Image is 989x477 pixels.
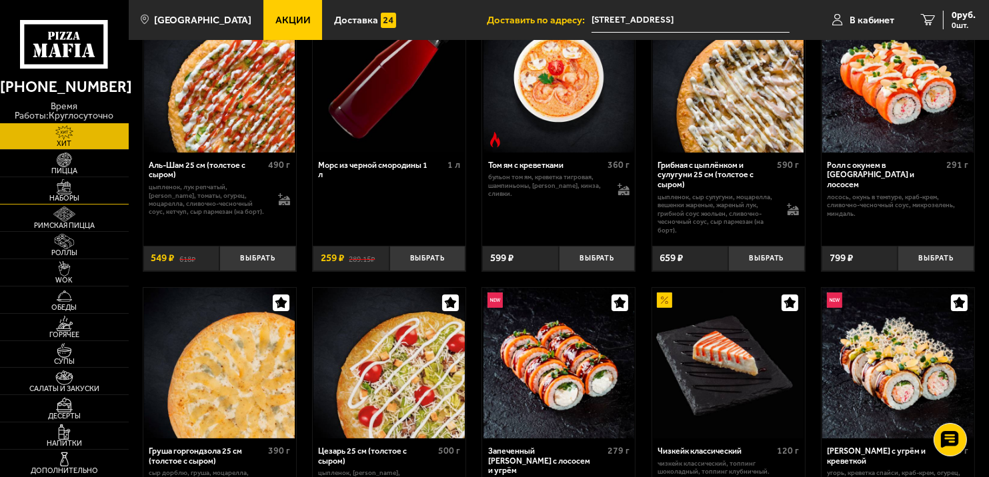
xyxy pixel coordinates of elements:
[653,288,804,438] img: Чизкейк классический
[827,161,943,190] div: Ролл с окунем в [GEOGRAPHIC_DATA] и лососем
[488,446,604,476] div: Запеченный [PERSON_NAME] с лососем и угрём
[219,246,296,271] button: Выбрать
[313,288,465,438] a: Цезарь 25 см (толстое с сыром)
[149,446,265,466] div: Груша горгондзола 25 см (толстое с сыром)
[334,15,378,25] span: Доставка
[947,159,969,171] span: 291 г
[822,2,973,153] img: Ролл с окунем в темпуре и лососем
[268,445,290,456] span: 390 г
[898,246,974,271] button: Выбрать
[608,445,630,456] span: 279 г
[658,446,774,456] div: Чизкейк классический
[592,8,790,33] input: Ваш адрес доставки
[658,161,774,190] div: Грибная с цыплёнком и сулугуни 25 см (толстое с сыром)
[268,159,290,171] span: 490 г
[559,246,636,271] button: Выбрать
[827,292,842,308] img: Новинка
[389,246,466,271] button: Выбрать
[313,2,465,153] a: АкционныйМорс из черной смородины 1 л
[149,183,268,216] p: цыпленок, лук репчатый, [PERSON_NAME], томаты, огурец, моцарелла, сливочно-чесночный соус, кетчуп...
[275,15,311,25] span: Акции
[652,288,805,438] a: АкционныйЧизкейк классический
[827,193,968,218] p: лосось, окунь в темпуре, краб-крем, сливочно-чесночный соус, микрозелень, миндаль.
[487,292,503,308] img: Новинка
[952,11,976,20] span: 0 руб.
[318,446,434,466] div: Цезарь 25 см (толстое с сыром)
[608,159,630,171] span: 360 г
[349,253,375,263] s: 289.15 ₽
[321,253,344,263] span: 259 ₽
[149,161,265,181] div: Аль-Шам 25 см (толстое с сыром)
[592,8,790,33] span: Санкт-Петербург, Индустриальный проспект, 27
[653,2,804,153] img: Грибная с цыплёнком и сулугуни 25 см (толстое с сыром)
[144,2,295,153] img: Аль-Шам 25 см (толстое с сыром)
[482,2,635,153] a: Острое блюдоТом ям с креветками
[488,173,608,198] p: бульон том ям, креветка тигровая, шампиньоны, [PERSON_NAME], кинза, сливки.
[313,2,464,153] img: Морс из черной смородины 1 л
[952,21,976,29] span: 0 шт.
[487,132,503,147] img: Острое блюдо
[482,288,635,438] a: НовинкаЗапеченный ролл Гурмэ с лососем и угрём
[483,288,634,438] img: Запеченный ролл Гурмэ с лососем и угрём
[483,2,634,153] img: Том ям с креветками
[488,161,604,171] div: Том ям с креветками
[777,445,799,456] span: 120 г
[657,292,672,308] img: Акционный
[827,446,943,466] div: [PERSON_NAME] с угрём и креветкой
[313,288,464,438] img: Цезарь 25 см (толстое с сыром)
[822,288,974,438] a: НовинкаРолл Калипсо с угрём и креветкой
[652,2,805,153] a: Грибная с цыплёнком и сулугуни 25 см (толстое с сыром)
[658,193,777,235] p: цыпленок, сыр сулугуни, моцарелла, вешенки жареные, жареный лук, грибной соус Жюльен, сливочно-че...
[144,288,295,438] img: Груша горгондзола 25 см (толстое с сыром)
[830,253,853,263] span: 799 ₽
[179,253,195,263] s: 618 ₽
[728,246,805,271] button: Выбрать
[822,2,974,153] a: НовинкаРолл с окунем в темпуре и лососем
[658,460,799,476] p: Чизкейк классический, топпинг шоколадный, топпинг клубничный.
[318,161,443,181] div: Морс из черной смородины 1 л
[777,159,799,171] span: 590 г
[151,253,174,263] span: 549 ₽
[438,445,460,456] span: 500 г
[490,253,514,263] span: 599 ₽
[822,288,973,438] img: Ролл Калипсо с угрём и креветкой
[143,288,296,438] a: Груша горгондзола 25 см (толстое с сыром)
[487,15,592,25] span: Доставить по адресу:
[447,159,460,171] span: 1 л
[143,2,296,153] a: АкционныйАль-Шам 25 см (толстое с сыром)
[850,15,894,25] span: В кабинет
[381,13,396,28] img: 15daf4d41897b9f0e9f617042186c801.svg
[154,15,251,25] span: [GEOGRAPHIC_DATA]
[660,253,683,263] span: 659 ₽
